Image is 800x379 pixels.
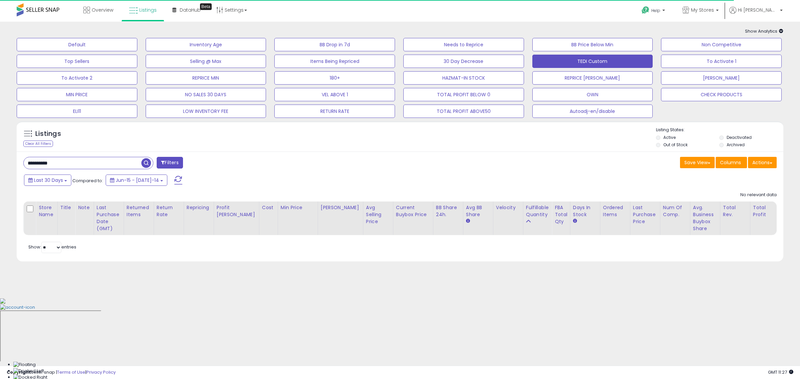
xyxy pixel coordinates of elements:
h5: Listings [35,129,61,139]
button: TOTAL PROFIT BELOW 0 [403,88,524,101]
div: Days In Stock [573,204,597,218]
div: Cost [262,204,275,211]
div: Ordered Items [603,204,627,218]
button: Non Competitive [661,38,782,51]
p: Listing States: [656,127,784,133]
span: Hi [PERSON_NAME] [738,7,778,13]
button: Items Being Repriced [274,55,395,68]
button: OWN [532,88,653,101]
div: Repricing [187,204,211,211]
div: Total Profit [753,204,777,218]
span: Compared to: [72,178,103,184]
button: REPRICE MIN [146,71,266,85]
button: [PERSON_NAME] [661,71,782,85]
button: Save View [680,157,715,168]
span: DataHub [180,7,201,13]
div: Avg BB Share [466,204,490,218]
a: Hi [PERSON_NAME] [729,7,783,22]
button: 180+ [274,71,395,85]
button: Needs to Reprice [403,38,524,51]
div: Current Buybox Price [396,204,430,218]
div: Last Purchase Date (GMT) [97,204,121,232]
button: RETURN RATE [274,105,395,118]
button: Actions [748,157,777,168]
div: Return Rate [157,204,181,218]
div: Note [78,204,91,211]
span: Help [651,8,660,13]
button: LOW INVENTORY FEE [146,105,266,118]
button: REPRICE [PERSON_NAME] [532,71,653,85]
div: Clear All Filters [23,141,53,147]
button: 30 Day Decrease [403,55,524,68]
button: To Activate 2 [17,71,137,85]
div: [PERSON_NAME] [321,204,360,211]
button: TOTAL PROFIT ABOVE50 [403,105,524,118]
div: Velocity [496,204,520,211]
button: Inventory Age [146,38,266,51]
div: FBA Total Qty [555,204,567,225]
button: Top Sellers [17,55,137,68]
label: Active [663,135,676,140]
div: BB Share 24h. [436,204,460,218]
label: Archived [727,142,745,148]
a: Help [636,1,672,22]
span: Columns [720,159,741,166]
div: Avg Selling Price [366,204,390,225]
button: Autoadj-en/disable [532,105,653,118]
div: Total Rev. [723,204,747,218]
span: Last 30 Days [34,177,63,184]
button: TEDI Custom [532,55,653,68]
div: Last Purchase Price [633,204,657,225]
div: Returned Items [127,204,151,218]
img: Docked Left [13,368,44,374]
button: Default [17,38,137,51]
button: MIN PRICE [17,88,137,101]
span: Show Analytics [745,28,783,34]
span: Listings [139,7,157,13]
label: Out of Stock [663,142,688,148]
button: To Activate 1 [661,55,782,68]
img: Floating [13,362,36,368]
div: Title [60,204,72,211]
div: Tooltip anchor [200,3,212,10]
button: Last 30 Days [24,175,71,186]
button: Jun-15 - [DATE]-14 [106,175,167,186]
span: Show: entries [28,244,76,250]
button: HAZMAT-IN STOCK [403,71,524,85]
span: My Stores [691,7,714,13]
button: NO SALES 30 DAYS [146,88,266,101]
div: Avg. Business Buybox Share [693,204,717,232]
span: Overview [92,7,113,13]
i: Get Help [641,6,650,14]
button: Selling @ Max [146,55,266,68]
div: Num of Comp. [663,204,687,218]
button: VEL ABOVE 1 [274,88,395,101]
div: Fulfillable Quantity [526,204,549,218]
button: ELI11 [17,105,137,118]
span: Jun-15 - [DATE]-14 [116,177,159,184]
small: Avg BB Share. [466,218,470,224]
label: Deactivated [727,135,752,140]
button: BB Price Below Min [532,38,653,51]
small: Days In Stock. [573,218,577,224]
div: Min Price [281,204,315,211]
button: BB Drop in 7d [274,38,395,51]
button: Columns [716,157,747,168]
div: No relevant data [740,192,777,198]
div: Store Name [39,204,55,218]
button: CHECK PRODUCTS [661,88,782,101]
button: Filters [157,157,183,169]
div: Profit [PERSON_NAME] [217,204,256,218]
